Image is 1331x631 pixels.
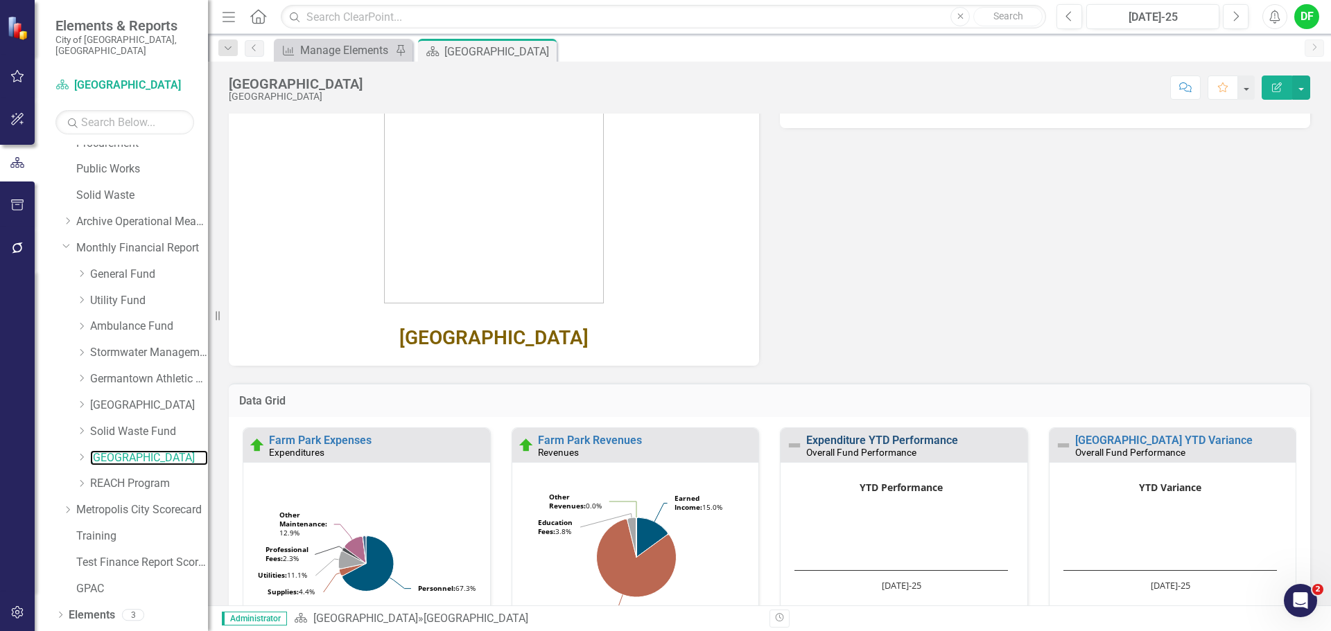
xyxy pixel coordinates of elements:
a: Ambulance Fund [90,319,208,335]
span: Administrator [222,612,287,625]
a: Monthly Financial Report [76,240,208,256]
small: Overall Fund Performance [1075,447,1185,458]
div: [GEOGRAPHIC_DATA] [229,76,363,91]
h3: Data Grid [239,395,1300,407]
a: Stormwater Management Fund [90,345,208,361]
small: Revenues [538,447,579,458]
img: On Target [518,437,534,454]
tspan: Earned Income: [675,493,702,512]
img: Not Defined [1055,437,1072,454]
a: Metropolis City Scorecard [76,502,208,518]
button: DF [1294,4,1319,29]
text: YTD Variance [1139,481,1201,494]
text: 4.4% [268,587,315,596]
text: YTD Performance [860,481,943,494]
path: Other Maintenance, 1,167. [345,536,366,563]
img: ClearPoint Strategy [7,15,31,39]
path: Supplies, 399. [340,563,366,576]
a: General Fund [90,267,208,283]
div: [GEOGRAPHIC_DATA] [444,43,553,60]
path: Education Fees, 115. [627,517,636,557]
path: Utilities, 1,007. [338,551,366,568]
tspan: Professional Fees: [266,544,308,563]
input: Search Below... [55,110,194,134]
path: Personnel, 6,081. [342,535,394,591]
img: MONTHLY%20FINANCIAL%20REPORTS%20IMAGE%20FY19%20v12.jpg [384,19,604,303]
a: [GEOGRAPHIC_DATA] [90,450,208,466]
div: [DATE]-25 [1091,9,1215,26]
span: Search [993,10,1023,21]
text: 12.9% [279,510,327,537]
div: » [294,611,759,627]
a: Farm Park Expenses [269,434,372,447]
a: Solid Waste Fund [90,424,208,440]
a: GPAC [76,581,208,597]
small: City of [GEOGRAPHIC_DATA], [GEOGRAPHIC_DATA] [55,34,194,57]
text: [DATE]-25 [1150,579,1190,592]
path: Allocations, 174. [363,535,366,563]
path: Rental, 2,450. [596,519,676,597]
text: 15.0% [675,493,722,512]
div: [GEOGRAPHIC_DATA] [424,612,528,625]
tspan: Education Fees: [538,517,573,536]
span: [GEOGRAPHIC_DATA] [399,326,589,349]
button: View chart menu, YTD Variance [1064,601,1084,621]
text: 2.3% [266,544,308,563]
text: 67.3% [418,583,476,593]
span: 2 [1312,584,1323,595]
button: View chart menu, Chart [258,601,277,621]
a: [GEOGRAPHIC_DATA] YTD Variance [1075,434,1253,447]
tspan: Other Maintenance: [279,510,327,528]
a: Germantown Athletic Club [90,371,208,387]
div: Manage Elements [300,42,392,59]
iframe: Intercom live chat [1284,584,1317,617]
a: [GEOGRAPHIC_DATA] [90,398,208,414]
a: REACH Program [90,476,208,492]
a: Manage Elements [277,42,392,59]
path: Insurance, 0. [363,535,366,563]
span: Elements & Reports [55,17,194,34]
button: [DATE]-25 [1086,4,1219,29]
a: Archive Operational Measures [76,214,208,230]
a: [GEOGRAPHIC_DATA] [55,78,194,94]
img: On Target [249,437,266,454]
a: Solid Waste [76,188,208,204]
text: 3.8% [538,517,573,536]
a: Expenditure YTD Performance [806,434,958,447]
a: [GEOGRAPHIC_DATA] [313,612,418,625]
input: Search ClearPoint... [281,5,1046,29]
div: 3 [122,609,144,621]
path: Professional Fees, 211. [342,547,366,563]
button: Show Variance [1221,605,1271,618]
tspan: Other Revenues: [549,492,586,510]
button: View chart menu, Chart [527,601,546,621]
a: Farm Park Revenues [538,434,642,447]
text: [DATE]-25 [882,579,921,592]
button: Show YTD Expenditures [916,605,1002,618]
button: Search [973,7,1043,26]
a: Elements [69,607,115,623]
a: Training [76,528,208,544]
text: 0.0% [549,492,602,510]
a: Test Finance Report Scorecard [76,555,208,571]
div: [GEOGRAPHIC_DATA] [229,91,363,102]
path: Earned Income, 451. [636,517,667,557]
text: 11.1% [258,570,307,580]
tspan: Supplies: [268,587,299,596]
button: View chart menu, YTD Performance [795,601,815,621]
img: Not Defined [786,437,803,454]
small: Expenditures [269,447,324,458]
tspan: Utilities: [258,570,287,580]
a: Utility Fund [90,293,208,309]
small: Overall Fund Performance [806,447,916,458]
tspan: Personnel: [418,583,455,593]
a: Public Works [76,161,208,177]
